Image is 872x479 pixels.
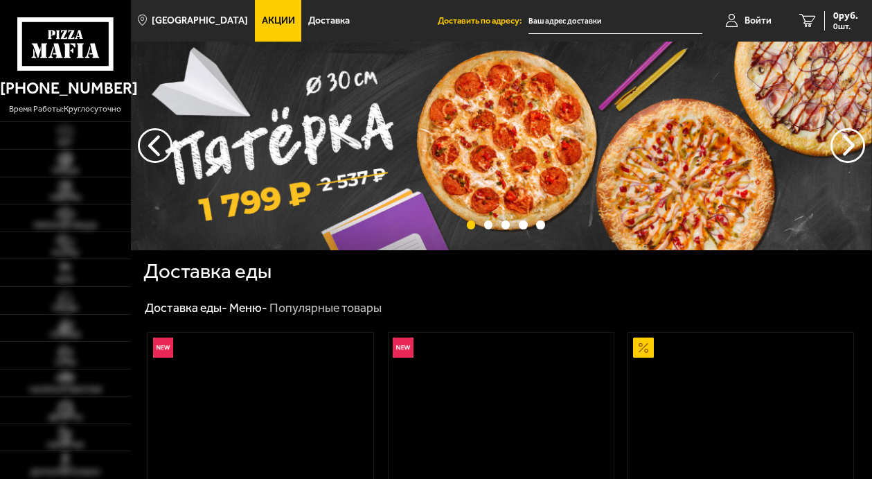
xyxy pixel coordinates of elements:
button: точки переключения [467,220,476,229]
a: Меню- [229,300,267,315]
input: Ваш адрес доставки [528,8,703,34]
div: Популярные товары [269,299,382,315]
span: Доставить по адресу: [438,17,528,26]
span: Акции [262,16,295,26]
span: Доставка [308,16,350,26]
button: точки переключения [536,220,545,229]
button: точки переключения [519,220,528,229]
button: следующий [138,128,172,163]
span: 0 шт. [833,22,858,31]
span: [GEOGRAPHIC_DATA] [152,16,248,26]
img: Новинка [393,338,413,358]
span: Войти [745,16,772,26]
img: Новинка [153,338,174,358]
button: точки переключения [501,220,510,229]
button: предыдущий [830,128,865,163]
span: 0 руб. [833,11,858,21]
img: Акционный [633,338,654,358]
a: Доставка еды- [145,300,227,315]
button: точки переключения [484,220,493,229]
h1: Доставка еды [143,261,272,281]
